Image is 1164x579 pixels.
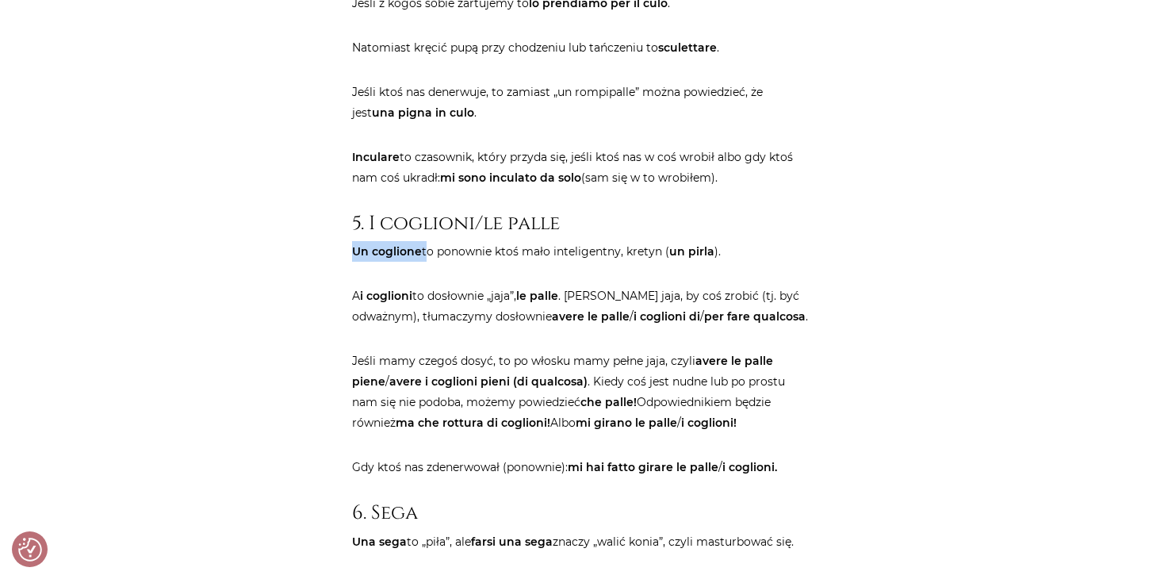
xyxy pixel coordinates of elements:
[681,416,737,430] strong: i coglioni!
[352,241,812,262] p: to ponownie ktoś mało inteligentny, kretyn ( ).
[634,309,700,324] strong: i coglioni di
[352,501,812,524] h3: 6. Sega
[440,171,581,185] strong: mi sono inculato da solo
[576,416,677,430] strong: mi girano le palle
[360,289,412,303] strong: i coglioni
[658,40,717,55] strong: sculettare
[352,351,812,433] p: Jeśli mamy czegoś dosyć, to po włosku mamy pełne jaja, czyli / . Kiedy coś jest nudne lub po pros...
[568,460,718,474] strong: mi hai fatto girare le palle
[389,374,588,389] strong: avere i coglioni pieni (di qualcosa)
[352,286,812,327] p: A to dosłownie „jaja”, . [PERSON_NAME] jaja, by coś zrobić (tj. być odważnym), tłumaczymy dosłown...
[669,244,714,259] strong: un pirla
[352,535,407,549] strong: Una sega
[372,105,474,120] strong: una pigna in culo
[580,395,637,409] strong: che palle!
[352,212,812,235] h3: 5. I coglioni/le palle
[352,531,812,552] p: to „piła”, ale znaczy „walić konia”, czyli masturbować się.
[352,147,812,188] p: to czasownik, który przyda się, jeśli ktoś nas w coś wrobił albo gdy ktoś nam coś ukradł: (sam si...
[352,457,812,477] p: Gdy ktoś nas zdenerwował (ponownie): /
[516,289,558,303] strong: le palle
[18,538,42,562] button: Preferencje co do zgód
[352,150,400,164] strong: Inculare
[352,82,812,123] p: Jeśli ktoś nas denerwuje, to zamiast „un rompipalle” można powiedzieć, że jest .
[552,309,630,324] strong: avere le palle
[471,535,553,549] strong: farsi una sega
[352,37,812,58] p: Natomiast kręcić pupą przy chodzeniu lub tańczeniu to .
[18,538,42,562] img: Revisit consent button
[722,460,777,474] strong: i coglioni.
[352,244,422,259] strong: Un coglione
[704,309,806,324] strong: per fare qualcosa
[396,416,550,430] strong: ma che rottura di coglioni!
